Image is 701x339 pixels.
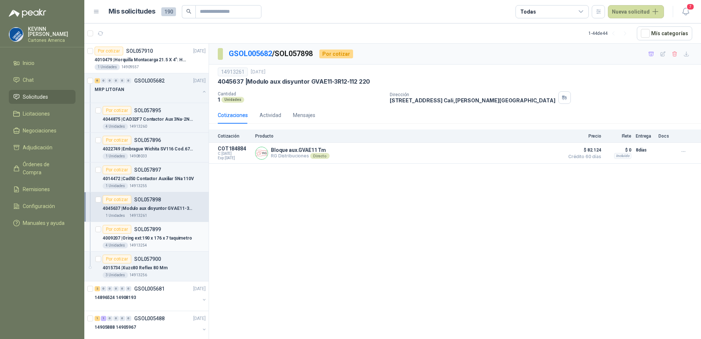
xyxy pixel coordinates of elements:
[221,97,244,103] div: Unidades
[218,152,251,156] span: C: [DATE]
[9,182,76,196] a: Remisiones
[95,324,136,331] p: 14905888 14905967
[9,141,76,154] a: Adjudicación
[134,227,161,232] p: SOL057899
[9,107,76,121] a: Licitaciones
[606,146,631,154] p: $ 0
[103,213,128,219] div: 1 Unidades
[121,64,139,70] p: 14909557
[134,316,165,321] p: GSOL005488
[310,153,330,159] div: Directo
[134,78,165,83] p: GSOL005682
[129,183,147,189] p: 14913255
[95,284,207,308] a: 2 0 0 0 0 0 GSOL005681[DATE] 14896524 14908193
[28,38,76,43] p: Cartones America
[103,153,128,159] div: 1 Unidades
[113,78,119,83] div: 0
[193,48,206,55] p: [DATE]
[606,134,631,139] p: Flete
[95,294,136,301] p: 14896524 14908193
[218,156,251,160] span: Exp: [DATE]
[390,92,555,97] p: Dirección
[218,78,370,85] p: 4045637 | Modulo aux disyuntor GVAE11-3R12-112 220
[686,3,694,10] span: 7
[218,68,248,76] div: 14913261
[129,243,147,248] p: 14913254
[9,90,76,104] a: Solicitudes
[23,127,56,135] span: Negociaciones
[84,222,209,252] a: Por cotizarSOL0578994009207 |Oring ext:190 x 176 x 7 taquimetro4 Unidades14913254
[101,316,106,321] div: 1
[23,202,55,210] span: Configuración
[103,146,194,153] p: 4022749 | Embrague Wichita SV116 Cod.67116-001
[103,124,128,130] div: 4 Unidades
[103,243,128,248] div: 4 Unidades
[256,147,268,159] img: Company Logo
[107,316,113,321] div: 0
[614,153,631,159] div: Incluido
[23,76,34,84] span: Chat
[103,265,168,271] p: 4015734 | Xuzc80 Reflex 80 Mm
[84,163,209,192] a: Por cotizarSOL0578974014472 |Cad50 Contactor Auxiliar 5Na 110V1 Unidades14913255
[103,106,131,115] div: Por cotizar
[229,49,272,58] a: GSOL005682
[84,44,209,73] a: Por cotizarSOL057910[DATE] 4010479 |Horquilla Montacarga 21.5 X 4": Horquilla Telescopica Overall...
[103,272,128,278] div: 3 Unidades
[134,167,161,172] p: SOL057897
[293,111,315,119] div: Mensajes
[229,48,313,59] p: / SOL057898
[260,111,281,119] div: Actividad
[120,316,125,321] div: 0
[565,134,601,139] p: Precio
[23,143,52,152] span: Adjudicación
[109,6,155,17] h1: Mis solicitudes
[129,213,147,219] p: 14913261
[565,146,601,154] span: $ 82.124
[103,136,131,145] div: Por cotizar
[120,286,125,291] div: 0
[9,73,76,87] a: Chat
[95,78,100,83] div: 6
[103,116,194,123] p: 4044875 | CAD32F7 Contactor Aux 3Na-2Nc 110V 60
[103,165,131,174] div: Por cotizar
[520,8,536,16] div: Todas
[658,134,673,139] p: Docs
[23,93,48,101] span: Solicitudes
[218,111,248,119] div: Cotizaciones
[9,9,46,18] img: Logo peakr
[101,78,106,83] div: 0
[103,255,131,263] div: Por cotizar
[9,199,76,213] a: Configuración
[271,153,330,159] p: RG Distribuciones
[134,197,161,202] p: SOL057898
[255,134,560,139] p: Producto
[588,28,631,39] div: 1 - 44 de 44
[193,315,206,322] p: [DATE]
[103,175,194,182] p: 4014472 | Cad50 Contactor Auxiliar 5Na 110V
[84,103,209,133] a: Por cotizarSOL0578954044875 |CAD32F7 Contactor Aux 3Na-2Nc 110V 604 Unidades14913260
[636,134,654,139] p: Entrega
[23,59,34,67] span: Inicio
[107,78,113,83] div: 0
[134,286,165,291] p: GSOL005681
[9,124,76,138] a: Negociaciones
[9,216,76,230] a: Manuales y ayuda
[95,56,186,63] p: 4010479 | Horquilla Montacarga 21.5 X 4": Horquilla Telescopica Overall size 2108 x 660 x 324mm
[637,26,692,40] button: Mís categorías
[113,316,119,321] div: 0
[608,5,664,18] button: Nueva solicitud
[103,183,128,189] div: 1 Unidades
[23,219,65,227] span: Manuales y ayuda
[113,286,119,291] div: 0
[161,7,176,16] span: 190
[95,286,100,291] div: 2
[218,146,251,152] p: COT184884
[95,64,120,70] div: 1 Unidades
[134,138,161,143] p: SOL057896
[218,91,384,96] p: Cantidad
[390,97,555,103] p: [STREET_ADDRESS] Cali , [PERSON_NAME][GEOGRAPHIC_DATA]
[23,185,50,193] span: Remisiones
[186,9,191,14] span: search
[251,69,265,76] p: [DATE]
[103,235,192,242] p: 4009207 | Oring ext:190 x 176 x 7 taquimetro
